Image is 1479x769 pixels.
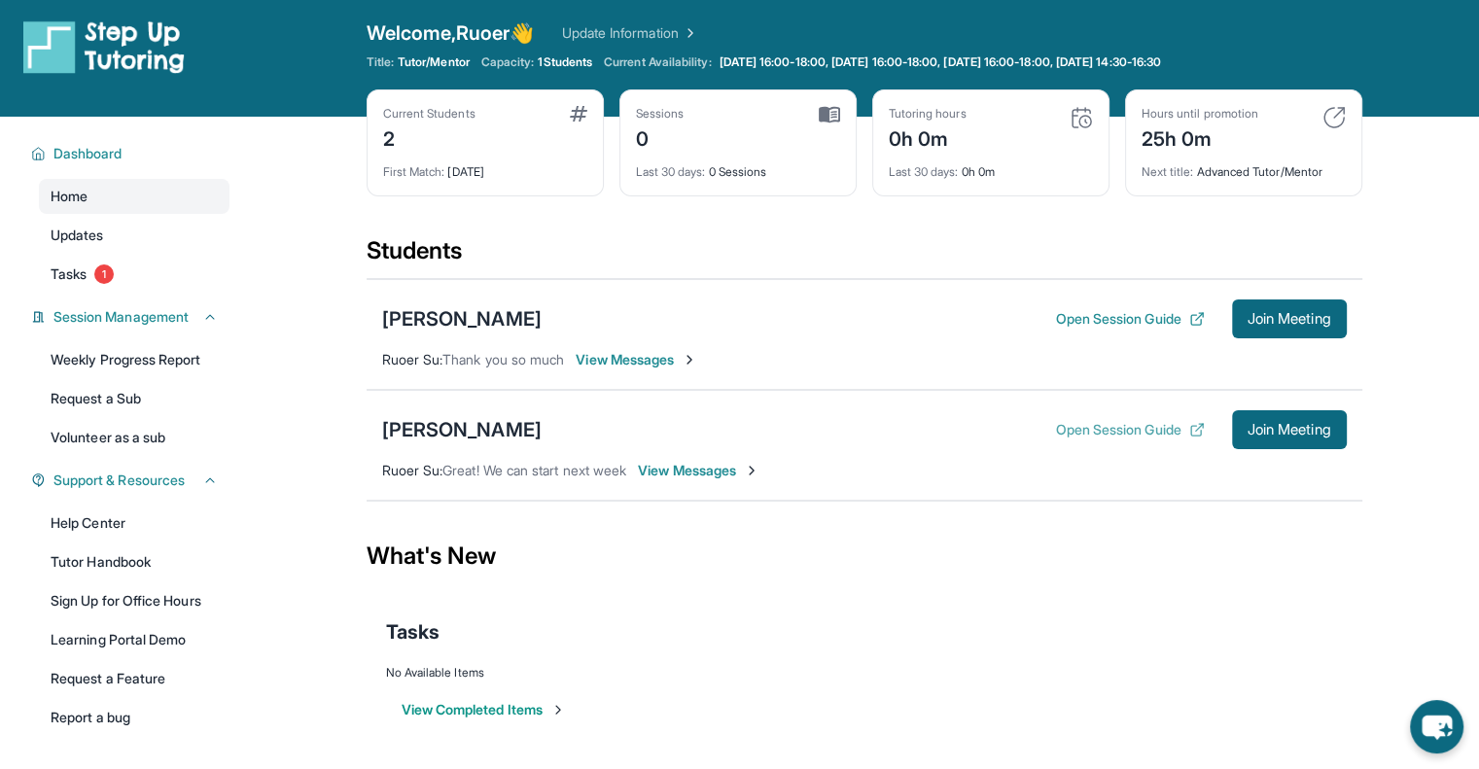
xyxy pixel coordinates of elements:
[638,461,759,480] span: View Messages
[889,153,1093,180] div: 0h 0m
[39,661,229,696] a: Request a Feature
[39,342,229,377] a: Weekly Progress Report
[442,351,564,367] span: Thank you so much
[1232,410,1347,449] button: Join Meeting
[402,700,566,719] button: View Completed Items
[386,665,1343,681] div: No Available Items
[39,381,229,416] a: Request a Sub
[382,305,542,332] div: [PERSON_NAME]
[636,106,685,122] div: Sessions
[51,187,88,206] span: Home
[367,19,535,47] span: Welcome, Ruoer 👋
[1055,420,1204,439] button: Open Session Guide
[889,122,967,153] div: 0h 0m
[94,264,114,284] span: 1
[39,622,229,657] a: Learning Portal Demo
[538,54,592,70] span: 1 Students
[53,144,123,163] span: Dashboard
[562,23,698,43] a: Update Information
[636,122,685,153] div: 0
[1070,106,1093,129] img: card
[51,264,87,284] span: Tasks
[39,544,229,579] a: Tutor Handbook
[716,54,1165,70] a: [DATE] 16:00-18:00, [DATE] 16:00-18:00, [DATE] 16:00-18:00, [DATE] 14:30-16:30
[604,54,711,70] span: Current Availability:
[382,416,542,443] div: [PERSON_NAME]
[1142,106,1258,122] div: Hours until promotion
[39,700,229,735] a: Report a bug
[1248,313,1331,325] span: Join Meeting
[39,257,229,292] a: Tasks1
[367,513,1362,599] div: What's New
[46,144,218,163] button: Dashboard
[570,106,587,122] img: card
[1142,122,1258,153] div: 25h 0m
[679,23,698,43] img: Chevron Right
[382,462,443,478] span: Ruoer Su :
[682,352,697,367] img: Chevron-Right
[367,235,1362,278] div: Students
[636,164,706,179] span: Last 30 days :
[383,153,587,180] div: [DATE]
[819,106,840,123] img: card
[383,164,445,179] span: First Match :
[46,471,218,490] button: Support & Resources
[46,307,218,327] button: Session Management
[442,462,626,478] span: Great! We can start next week
[1232,299,1347,338] button: Join Meeting
[576,350,697,369] span: View Messages
[1410,700,1463,753] button: chat-button
[23,19,185,74] img: logo
[383,122,475,153] div: 2
[53,471,185,490] span: Support & Resources
[382,351,443,367] span: Ruoer Su :
[1248,424,1331,436] span: Join Meeting
[636,153,840,180] div: 0 Sessions
[889,106,967,122] div: Tutoring hours
[39,420,229,455] a: Volunteer as a sub
[39,506,229,541] a: Help Center
[481,54,535,70] span: Capacity:
[720,54,1161,70] span: [DATE] 16:00-18:00, [DATE] 16:00-18:00, [DATE] 16:00-18:00, [DATE] 14:30-16:30
[39,179,229,214] a: Home
[386,618,440,646] span: Tasks
[1142,164,1194,179] span: Next title :
[367,54,394,70] span: Title:
[398,54,470,70] span: Tutor/Mentor
[39,583,229,618] a: Sign Up for Office Hours
[744,463,759,478] img: Chevron-Right
[39,218,229,253] a: Updates
[53,307,189,327] span: Session Management
[1142,153,1346,180] div: Advanced Tutor/Mentor
[889,164,959,179] span: Last 30 days :
[383,106,475,122] div: Current Students
[1055,309,1204,329] button: Open Session Guide
[1322,106,1346,129] img: card
[51,226,104,245] span: Updates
